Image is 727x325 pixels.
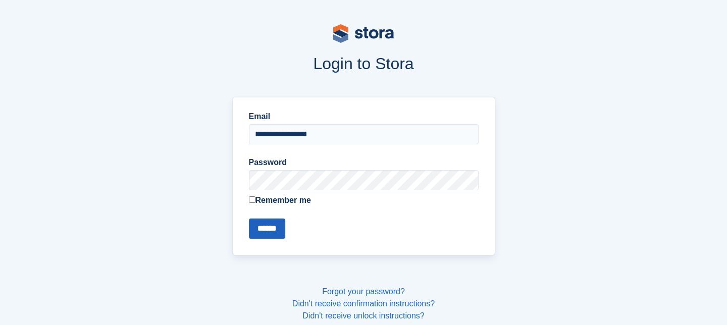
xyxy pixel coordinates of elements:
a: Didn't receive confirmation instructions? [292,299,435,308]
input: Remember me [249,196,255,203]
a: Didn't receive unlock instructions? [302,311,424,320]
label: Password [249,156,479,169]
label: Email [249,111,479,123]
a: Forgot your password? [322,287,405,296]
label: Remember me [249,194,479,206]
h1: Login to Stora [39,55,688,73]
img: stora-logo-53a41332b3708ae10de48c4981b4e9114cc0af31d8433b30ea865607fb682f29.svg [333,24,394,43]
